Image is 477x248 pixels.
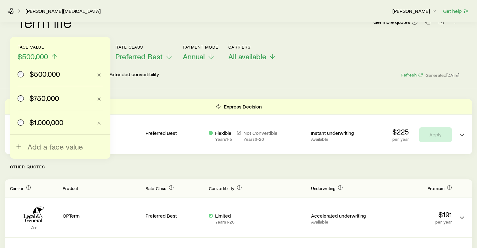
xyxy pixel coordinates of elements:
span: Rate Class [146,186,167,191]
p: Extended convertibility [109,71,159,79]
p: [PERSON_NAME] [392,8,437,14]
span: Carrier [10,186,24,191]
span: Get more quotes [374,19,410,24]
p: per year [392,137,409,142]
p: OPTerm [63,213,140,219]
button: [PERSON_NAME] [392,8,438,15]
p: Face value [18,45,58,50]
p: $225 [392,127,409,136]
button: Rate ClassPreferred Best [115,45,173,61]
span: Underwriting [311,186,335,191]
p: Preferred Best [146,130,204,136]
h2: Term life [18,14,72,29]
span: Annual [183,52,205,61]
button: Get help [443,8,469,15]
p: Limited [215,213,235,219]
p: Carriers [228,45,276,50]
span: Preferred Best [115,52,163,61]
p: Payment Mode [183,45,218,50]
a: [PERSON_NAME][MEDICAL_DATA] [25,8,101,14]
p: Accelerated underwriting [311,213,369,219]
span: Product [63,186,78,191]
p: Years 1 - 20 [215,219,235,224]
p: Other Quotes [5,154,472,179]
button: CarriersAll available [228,45,276,61]
button: Face value$500,000 [18,45,58,61]
span: Generated [426,72,459,78]
button: Apply [419,127,452,142]
span: [DATE] [446,72,459,78]
p: Not Convertible [243,130,278,136]
p: Instant underwriting [311,130,369,136]
div: Term quotes [5,99,472,154]
p: Available [311,137,369,142]
p: Available [311,219,369,224]
span: Premium [427,186,444,191]
p: Express Decision [224,103,262,110]
span: All available [228,52,266,61]
span: $500,000 [18,52,48,61]
p: per year [374,219,452,224]
a: Download CSV [437,20,446,26]
button: Payment ModeAnnual [183,45,218,61]
p: $191 [374,210,452,219]
p: Preferred Best [146,213,204,219]
span: Convertibility [209,186,234,191]
button: Refresh [400,72,423,78]
p: Years 6 - 20 [243,137,278,142]
p: Flexible [215,130,232,136]
p: Years 1 - 5 [215,137,232,142]
p: Rate Class [115,45,173,50]
p: A+ [10,224,58,230]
